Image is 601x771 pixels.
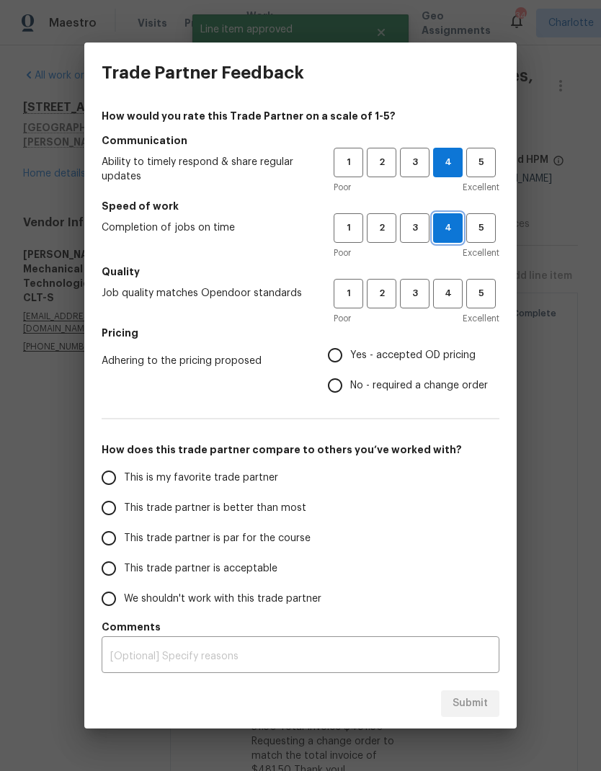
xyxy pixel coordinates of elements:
span: 4 [435,285,461,302]
button: 1 [334,213,363,243]
span: Job quality matches Opendoor standards [102,286,311,300]
div: How does this trade partner compare to others you’ve worked with? [102,463,499,614]
span: 2 [368,154,395,171]
button: 3 [400,279,429,308]
span: This trade partner is acceptable [124,561,277,576]
span: Yes - accepted OD pricing [350,348,476,363]
span: Excellent [463,246,499,260]
span: 1 [335,285,362,302]
span: 4 [434,220,462,236]
span: 4 [434,154,462,171]
span: Poor [334,246,351,260]
span: 5 [468,285,494,302]
button: 5 [466,279,496,308]
button: 1 [334,279,363,308]
h5: Comments [102,620,499,634]
span: 1 [335,220,362,236]
span: Completion of jobs on time [102,220,311,235]
span: This trade partner is better than most [124,501,306,516]
h5: Pricing [102,326,499,340]
button: 5 [466,148,496,177]
button: 4 [433,213,463,243]
span: Poor [334,311,351,326]
span: Ability to timely respond & share regular updates [102,155,311,184]
span: This trade partner is par for the course [124,531,311,546]
button: 4 [433,279,463,308]
button: 2 [367,213,396,243]
span: 5 [468,154,494,171]
span: Excellent [463,180,499,195]
span: 2 [368,285,395,302]
h3: Trade Partner Feedback [102,63,304,83]
span: 1 [335,154,362,171]
button: 2 [367,148,396,177]
span: 5 [468,220,494,236]
h4: How would you rate this Trade Partner on a scale of 1-5? [102,109,499,123]
span: 3 [401,285,428,302]
span: We shouldn't work with this trade partner [124,592,321,607]
span: Excellent [463,311,499,326]
button: 1 [334,148,363,177]
span: Poor [334,180,351,195]
button: 5 [466,213,496,243]
span: Adhering to the pricing proposed [102,354,305,368]
span: 3 [401,154,428,171]
h5: How does this trade partner compare to others you’ve worked with? [102,442,499,457]
span: 3 [401,220,428,236]
button: 4 [433,148,463,177]
span: No - required a change order [350,378,488,393]
h5: Speed of work [102,199,499,213]
button: 2 [367,279,396,308]
div: Pricing [328,340,499,401]
h5: Communication [102,133,499,148]
button: 3 [400,213,429,243]
span: 2 [368,220,395,236]
button: 3 [400,148,429,177]
h5: Quality [102,264,499,279]
span: This is my favorite trade partner [124,471,278,486]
